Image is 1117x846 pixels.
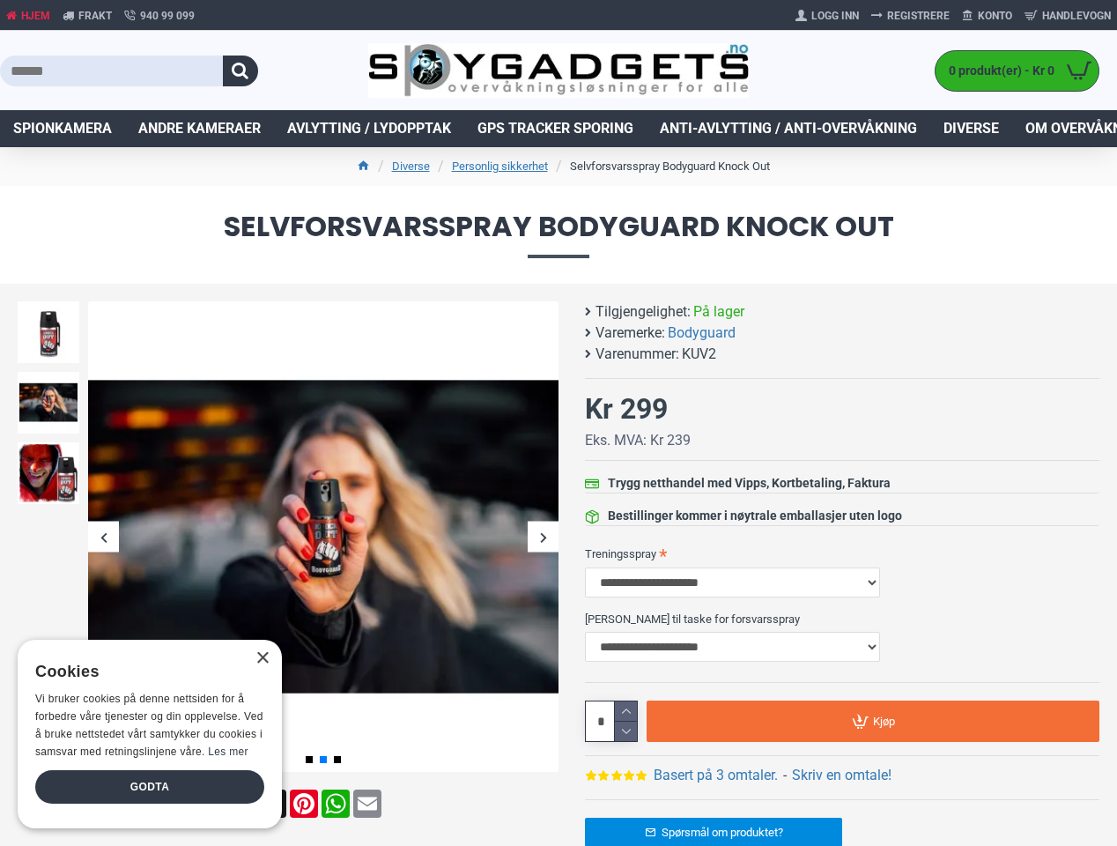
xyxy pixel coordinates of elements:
div: Close [255,652,269,665]
span: Handlevogn [1042,8,1111,24]
a: Anti-avlytting / Anti-overvåkning [647,110,930,147]
span: Anti-avlytting / Anti-overvåkning [660,118,917,139]
img: SpyGadgets.no [368,43,748,98]
span: Selvforsvarsspray Bodyguard Knock Out [18,212,1099,257]
span: Avlytting / Lydopptak [287,118,451,139]
span: Andre kameraer [138,118,261,139]
span: 940 99 099 [140,8,195,24]
a: WhatsApp [320,790,351,818]
b: Varemerke: [595,323,665,344]
span: Frakt [78,8,112,24]
a: Andre kameraer [125,110,274,147]
img: Forsvarsspray - Lovlig Pepperspray - SpyGadgets.no [88,301,558,772]
div: Trygg netthandel med Vipps, Kortbetaling, Faktura [608,474,891,493]
span: På lager [693,301,744,323]
label: [PERSON_NAME] til taske for forsvarsspray [585,605,1099,633]
span: Diverse [943,118,999,139]
img: Forsvarsspray - Lovlig Pepperspray - SpyGadgets.no [18,301,79,363]
a: Diverse [930,110,1012,147]
b: Varenummer: [595,344,679,365]
span: GPS Tracker Sporing [477,118,633,139]
span: Logg Inn [811,8,859,24]
span: Konto [978,8,1012,24]
span: Kjøp [873,716,895,727]
a: Les mer, opens a new window [208,746,248,758]
a: Diverse [392,158,430,175]
a: Avlytting / Lydopptak [274,110,464,147]
div: Cookies [35,653,253,691]
span: Spionkamera [13,118,112,139]
a: Pinterest [288,790,320,818]
label: Treningsspray [585,539,1099,568]
span: KUV2 [682,344,716,365]
a: Registrere [865,2,956,30]
span: 0 produkt(er) - Kr 0 [936,62,1059,80]
div: Bestillinger kommer i nøytrale emballasjer uten logo [608,507,902,525]
a: Bodyguard [668,323,736,344]
a: Handlevogn [1018,2,1117,30]
a: Skriv en omtale! [792,765,891,786]
img: Forsvarsspray - Lovlig Pepperspray - SpyGadgets.no [18,442,79,504]
a: Email [351,790,383,818]
span: Go to slide 3 [334,756,341,763]
span: Go to slide 2 [320,756,327,763]
span: Vi bruker cookies på denne nettsiden for å forbedre våre tjenester og din opplevelse. Ved å bruke... [35,693,263,757]
span: Registrere [887,8,950,24]
span: Hjem [21,8,50,24]
b: Tilgjengelighet: [595,301,691,323]
a: Basert på 3 omtaler. [654,765,778,786]
b: - [783,767,787,783]
span: Go to slide 1 [306,756,313,763]
a: 0 produkt(er) - Kr 0 [936,51,1099,91]
div: Godta [35,770,264,804]
div: Kr 299 [585,388,668,430]
div: Next slide [528,522,558,553]
img: Forsvarsspray - Lovlig Pepperspray - SpyGadgets.no [18,372,79,434]
a: GPS Tracker Sporing [464,110,647,147]
a: Personlig sikkerhet [452,158,548,175]
a: Logg Inn [789,2,865,30]
div: Previous slide [88,522,119,553]
a: Konto [956,2,1018,30]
